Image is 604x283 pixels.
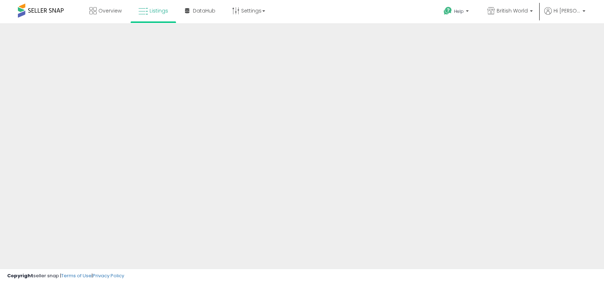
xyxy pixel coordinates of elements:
[61,272,92,279] a: Terms of Use
[7,273,124,279] div: seller snap | |
[93,272,124,279] a: Privacy Policy
[443,6,452,15] i: Get Help
[544,7,585,23] a: Hi [PERSON_NAME]
[150,7,168,14] span: Listings
[193,7,215,14] span: DataHub
[98,7,122,14] span: Overview
[7,272,33,279] strong: Copyright
[497,7,528,14] span: British World
[438,1,476,23] a: Help
[454,8,464,14] span: Help
[554,7,580,14] span: Hi [PERSON_NAME]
